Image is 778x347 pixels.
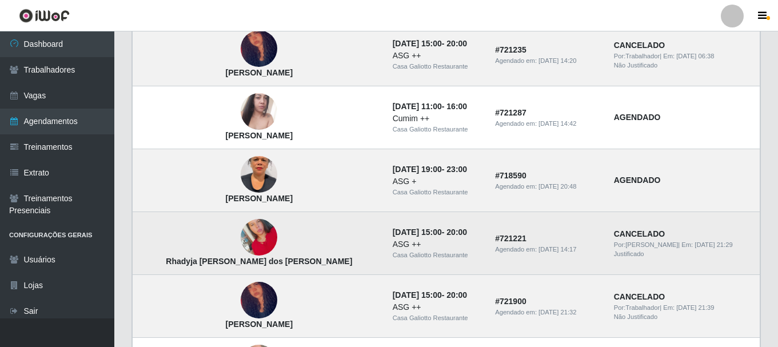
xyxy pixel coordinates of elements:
[393,228,467,237] strong: -
[241,266,277,334] img: Mikaelle dias da Silva
[695,241,732,248] time: [DATE] 21:29
[614,51,753,61] div: | Em:
[676,304,714,311] time: [DATE] 21:39
[393,301,482,313] div: ASG ++
[166,257,352,266] strong: Rhadyja [PERSON_NAME] dos [PERSON_NAME]
[241,205,277,270] img: Rhadyja Julia dos Santos Silva Oliveira
[241,79,277,145] img: Mylena Santos Barbosa
[614,176,661,185] strong: AGENDADO
[495,56,600,66] div: Agendado em:
[614,303,753,313] div: | Em:
[614,312,753,322] div: Não Justificado
[446,290,467,300] time: 20:00
[393,290,442,300] time: [DATE] 15:00
[538,246,576,253] time: [DATE] 14:17
[495,234,526,243] strong: # 721221
[614,249,753,259] div: Justificado
[241,15,277,82] img: Mikaelle dias da Silva
[495,108,526,117] strong: # 721287
[538,57,576,64] time: [DATE] 14:20
[446,165,467,174] time: 23:00
[393,50,482,62] div: ASG ++
[614,229,665,238] strong: CANCELADO
[226,194,293,203] strong: [PERSON_NAME]
[538,309,576,316] time: [DATE] 21:32
[495,297,526,306] strong: # 721900
[676,53,714,59] time: [DATE] 06:38
[614,61,753,70] div: Não Justificado
[538,120,576,127] time: [DATE] 14:42
[393,125,482,134] div: Casa Galiotto Restaurante
[393,165,442,174] time: [DATE] 19:00
[393,188,482,197] div: Casa Galiotto Restaurante
[226,320,293,329] strong: [PERSON_NAME]
[226,68,293,77] strong: [PERSON_NAME]
[495,308,600,317] div: Agendado em:
[614,240,753,250] div: | Em:
[614,113,661,122] strong: AGENDADO
[446,102,467,111] time: 16:00
[495,182,600,192] div: Agendado em:
[614,53,660,59] span: Por: Trabalhador
[614,41,665,50] strong: CANCELADO
[393,228,442,237] time: [DATE] 15:00
[393,62,482,71] div: Casa Galiotto Restaurante
[393,39,467,48] strong: -
[393,102,467,111] strong: -
[393,113,482,125] div: Cumim ++
[393,250,482,260] div: Casa Galiotto Restaurante
[538,183,576,190] time: [DATE] 20:48
[495,119,600,129] div: Agendado em:
[393,290,467,300] strong: -
[495,245,600,254] div: Agendado em:
[393,238,482,250] div: ASG ++
[446,39,467,48] time: 20:00
[226,131,293,140] strong: [PERSON_NAME]
[614,304,660,311] span: Por: Trabalhador
[241,142,277,208] img: Márcia Cristina Gomes
[614,292,665,301] strong: CANCELADO
[495,45,526,54] strong: # 721235
[393,176,482,188] div: ASG +
[614,241,679,248] span: Por: [PERSON_NAME]
[393,39,442,48] time: [DATE] 15:00
[495,171,526,180] strong: # 718590
[393,165,467,174] strong: -
[393,102,442,111] time: [DATE] 11:00
[19,9,70,23] img: CoreUI Logo
[446,228,467,237] time: 20:00
[393,313,482,323] div: Casa Galiotto Restaurante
